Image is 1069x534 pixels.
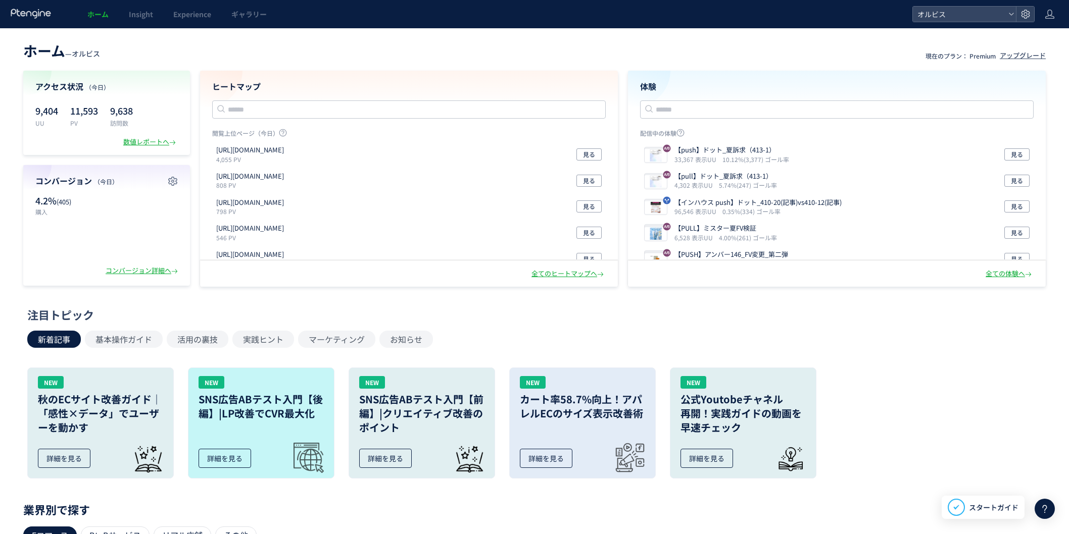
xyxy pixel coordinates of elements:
div: 詳細を見る [359,449,412,468]
button: 見る [576,148,602,161]
div: 詳細を見る [681,449,733,468]
span: 見る [583,227,595,239]
p: 798 PV [216,207,288,216]
button: 見る [576,253,602,265]
p: https://pr.orbis.co.jp/cosmetics/u/100 [216,198,284,207]
div: 詳細を見る [520,449,572,468]
div: 全てのヒートマップへ [531,269,606,279]
div: コンバージョン詳細へ [106,266,180,276]
h4: コンバージョン [35,175,178,187]
div: 詳細を見る [38,449,90,468]
p: 372 PV [216,259,288,268]
p: 現在のプラン： Premium [926,51,996,60]
div: NEW [38,376,64,389]
button: 活用の裏技 [167,331,228,348]
p: UU [35,119,58,127]
span: Experience [173,9,211,19]
span: ホーム [23,40,65,61]
p: 4.2% [35,194,102,207]
p: 546 PV [216,233,288,242]
div: NEW [681,376,706,389]
p: https://pr.orbis.co.jp/cosmetics/clearful/205 [216,250,284,259]
p: 閲覧上位ページ（今日） [212,129,606,141]
button: 実践ヒント [232,331,294,348]
a: NEWカート率58.7%向上！アパレルECのサイズ表示改善術詳細を見る [509,367,656,478]
div: 詳細を見る [199,449,251,468]
button: マーケティング [298,331,375,348]
h3: 公式Youtobeチャネル 再開！実践ガイドの動画を 早速チェック [681,392,806,435]
a: NEW秋のECサイト改善ガイド｜「感性×データ」でユーザーを動かす詳細を見る [27,367,174,478]
span: 見る [583,253,595,265]
div: 注目トピック [27,307,1037,323]
span: オルビス [914,7,1004,22]
p: https://pr.orbis.co.jp/tenpo_promotion [216,172,284,181]
div: NEW [199,376,224,389]
span: （今日） [85,83,110,91]
p: https://pr.orbis.co.jp/special/04 [216,224,284,233]
p: 9,404 [35,102,58,119]
a: NEWSNS広告ABテスト入門【前編】|クリエイティブ改善のポイント詳細を見る [349,367,495,478]
a: NEW公式Youtobeチャネル再開！実践ガイドの動画を早速チェック詳細を見る [670,367,816,478]
p: 訪問数 [110,119,133,127]
span: ギャラリー [231,9,267,19]
span: ホーム [87,9,109,19]
button: 新着記事 [27,331,81,348]
span: 見る [583,148,595,161]
h3: カート率58.7%向上！アパレルECのサイズ表示改善術 [520,392,645,420]
h3: SNS広告ABテスト入門【後編】|LP改善でCVR最大化 [199,392,324,420]
div: NEW [359,376,385,389]
h4: ヒートマップ [212,81,606,92]
p: 購入 [35,207,102,216]
button: 見る [576,227,602,239]
div: NEW [520,376,546,389]
p: 11,593 [70,102,98,119]
div: アップグレード [1000,51,1046,61]
p: 808 PV [216,181,288,189]
button: 見る [576,175,602,187]
p: 4,055 PV [216,155,288,164]
button: 基本操作ガイド [85,331,163,348]
p: 業界別で探す [23,506,1046,512]
span: スタートガイド [969,502,1018,513]
span: オルビス [72,48,100,59]
span: (405) [57,197,71,206]
div: 数値レポートへ [123,137,178,147]
button: 見る [576,200,602,212]
h3: SNS広告ABテスト入門【前編】|クリエイティブ改善のポイント [359,392,484,435]
h4: アクセス状況 [35,81,178,92]
div: — [23,40,100,61]
p: https://orbis.co.jp/order/thanks [216,145,284,155]
span: （今日） [94,177,118,186]
a: NEWSNS広告ABテスト入門【後編】|LP改善でCVR最大化詳細を見る [188,367,334,478]
h3: 秋のECサイト改善ガイド｜「感性×データ」でユーザーを動かす [38,392,163,435]
span: 見る [583,175,595,187]
button: お知らせ [379,331,433,348]
p: 9,638 [110,102,133,119]
span: Insight [129,9,153,19]
span: 見る [583,200,595,212]
p: PV [70,119,98,127]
